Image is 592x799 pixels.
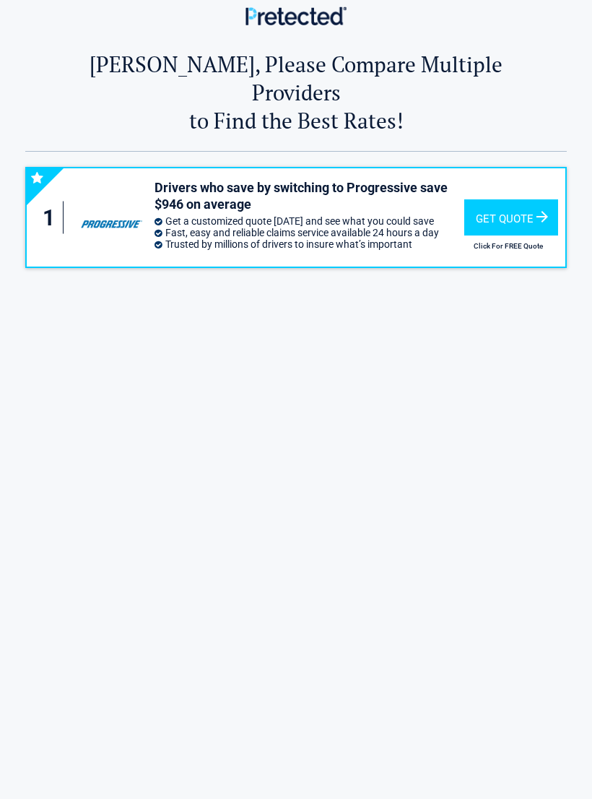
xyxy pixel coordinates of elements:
[154,238,464,250] li: Trusted by millions of drivers to insure what’s important
[154,227,464,238] li: Fast, easy and reliable claims service available 24 hours a day
[41,202,64,234] div: 1
[71,50,522,134] h2: [PERSON_NAME], Please Compare Multiple Providers to Find the Best Rates!
[464,199,558,236] div: Get Quote
[76,200,147,235] img: progressive's logo
[154,179,464,213] h3: Drivers who save by switching to Progressive save $946 on average
[245,7,347,25] img: Main Logo
[464,242,553,250] h2: Click For FREE Quote
[154,215,464,227] li: Get a customized quote [DATE] and see what you could save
